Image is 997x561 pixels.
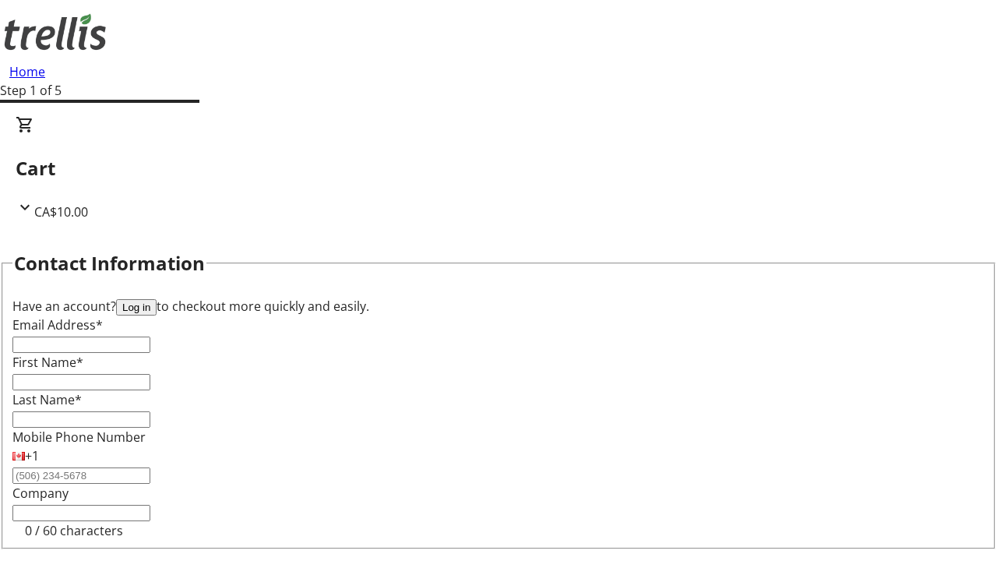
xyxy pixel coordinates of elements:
tr-character-limit: 0 / 60 characters [25,522,123,539]
span: CA$10.00 [34,203,88,221]
label: Company [12,485,69,502]
div: CartCA$10.00 [16,115,981,221]
input: (506) 234-5678 [12,467,150,484]
h2: Cart [16,154,981,182]
label: Last Name* [12,391,82,408]
label: Mobile Phone Number [12,429,146,446]
button: Log in [116,299,157,316]
label: First Name* [12,354,83,371]
div: Have an account? to checkout more quickly and easily. [12,297,985,316]
h2: Contact Information [14,249,205,277]
label: Email Address* [12,316,103,333]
